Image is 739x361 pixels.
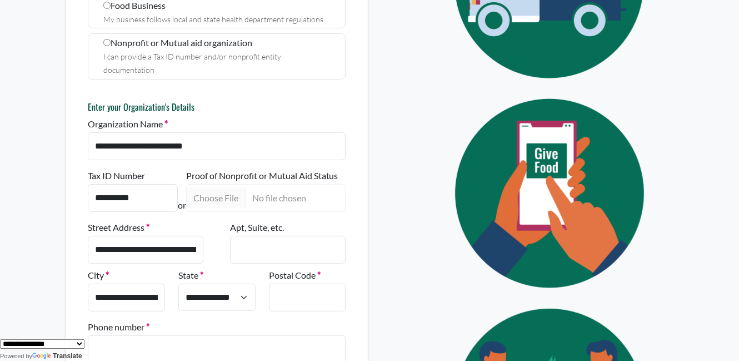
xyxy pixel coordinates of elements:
label: Street Address [88,221,149,234]
label: Postal Code [269,269,321,282]
input: Nonprofit or Mutual aid organization I can provide a Tax ID number and/or nonprofit entity docume... [103,39,111,46]
a: Translate [32,352,82,360]
label: Apt, Suite, etc. [230,221,284,234]
label: Proof of Nonprofit or Mutual Aid Status [186,169,338,182]
label: Tax ID Number [88,169,145,182]
small: My business follows local and state health department regulations [103,14,323,24]
h6: Enter your Organization's Details [88,102,346,112]
label: City [88,269,109,282]
img: Google Translate [32,353,53,360]
small: I can provide a Tax ID number and/or nonprofit entity documentation [103,52,281,75]
label: State [178,269,203,282]
p: or [178,199,186,212]
label: Phone number [88,320,149,334]
label: Nonprofit or Mutual aid organization [88,33,346,80]
label: Organization Name [88,117,168,131]
img: Eye Icon [430,88,674,298]
input: Food Business My business follows local and state health department regulations [103,2,111,9]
